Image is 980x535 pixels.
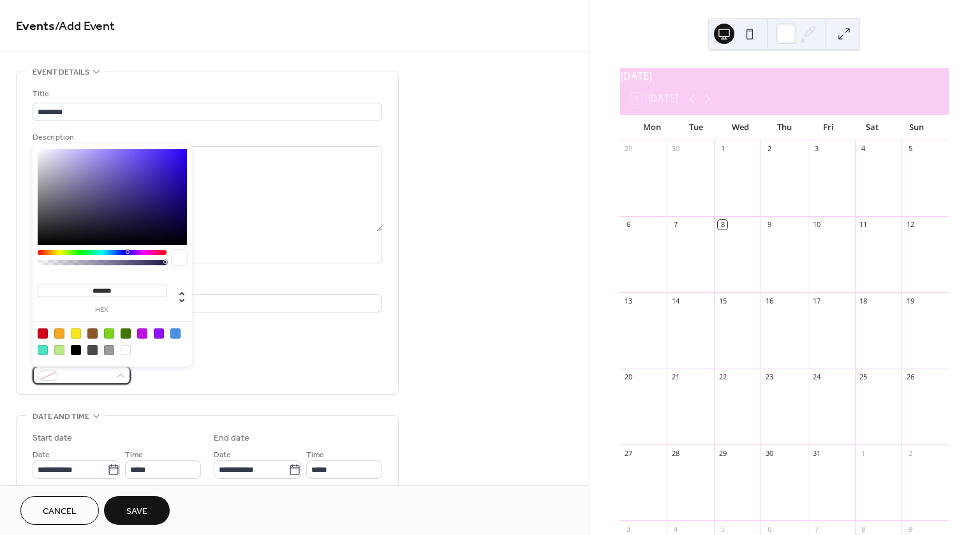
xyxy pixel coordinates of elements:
span: Time [306,448,324,462]
div: Mon [630,115,674,140]
span: Time [125,448,143,462]
div: 20 [624,372,634,382]
span: / Add Event [55,14,115,39]
div: 19 [905,296,915,305]
div: 18 [859,296,868,305]
div: #B8E986 [54,345,64,355]
div: 7 [671,220,680,230]
div: 5 [905,144,915,154]
div: 4 [859,144,868,154]
div: #8B572A [87,328,98,339]
div: #4A4A4A [87,345,98,355]
div: 8 [718,220,727,230]
div: 29 [718,448,727,458]
div: #FFFFFF [121,345,131,355]
div: 11 [859,220,868,230]
div: 2 [905,448,915,458]
span: Save [126,505,147,518]
div: 27 [624,448,634,458]
span: Date [214,448,231,462]
div: #9013FE [154,328,164,339]
div: #7ED321 [104,328,114,339]
a: Events [16,14,55,39]
div: 10 [812,220,821,230]
div: #417505 [121,328,131,339]
div: 30 [671,144,680,154]
div: 2 [764,144,774,154]
span: Cancel [43,505,77,518]
div: #BD10E0 [137,328,147,339]
span: Date and time [33,410,89,423]
div: End date [214,432,249,445]
div: Sun [895,115,939,140]
div: #F8E71C [71,328,81,339]
div: 21 [671,372,680,382]
div: 22 [718,372,727,382]
div: Sat [850,115,895,140]
div: 3 [624,524,634,534]
div: 14 [671,296,680,305]
div: 26 [905,372,915,382]
div: 1 [718,144,727,154]
div: 6 [764,524,774,534]
div: #D0021B [38,328,48,339]
button: Cancel [20,496,99,525]
div: 25 [859,372,868,382]
div: 3 [812,144,821,154]
span: Event details [33,66,89,79]
div: 6 [624,220,634,230]
div: Description [33,131,380,144]
div: Thu [762,115,806,140]
div: 9 [905,524,915,534]
div: [DATE] [620,68,949,84]
div: Location [33,279,380,292]
div: 31 [812,448,821,458]
div: 5 [718,524,727,534]
div: 7 [812,524,821,534]
div: #F5A623 [54,328,64,339]
div: 8 [859,524,868,534]
div: 29 [624,144,634,154]
div: Start date [33,432,72,445]
div: 12 [905,220,915,230]
div: 1 [859,448,868,458]
label: hex [38,307,167,314]
div: 30 [764,448,774,458]
div: 28 [671,448,680,458]
span: Date [33,448,50,462]
div: 4 [671,524,680,534]
button: Save [104,496,170,525]
div: Title [33,87,380,101]
div: Wed [718,115,762,140]
div: 23 [764,372,774,382]
div: #000000 [71,345,81,355]
div: Tue [674,115,718,140]
div: Fri [806,115,850,140]
div: #4A90E2 [170,328,181,339]
div: 13 [624,296,634,305]
div: 16 [764,296,774,305]
div: #9B9B9B [104,345,114,355]
div: #50E3C2 [38,345,48,355]
div: 15 [718,296,727,305]
div: 17 [812,296,821,305]
div: 9 [764,220,774,230]
div: 24 [812,372,821,382]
